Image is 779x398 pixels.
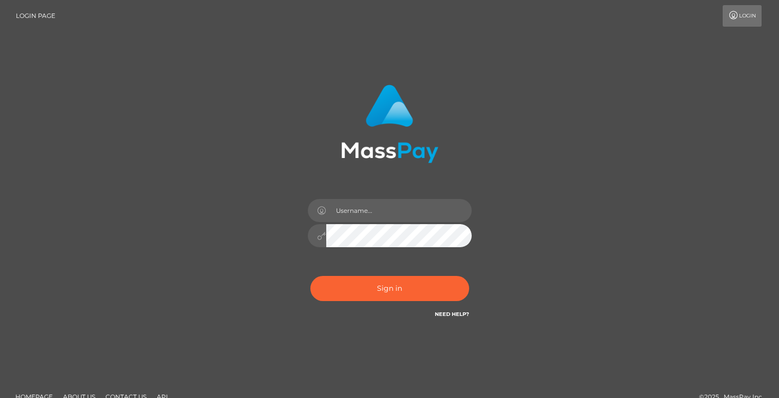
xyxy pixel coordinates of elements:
a: Need Help? [435,311,469,317]
input: Username... [326,199,472,222]
img: MassPay Login [341,85,438,163]
a: Login Page [16,5,55,27]
button: Sign in [310,276,469,301]
a: Login [723,5,762,27]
